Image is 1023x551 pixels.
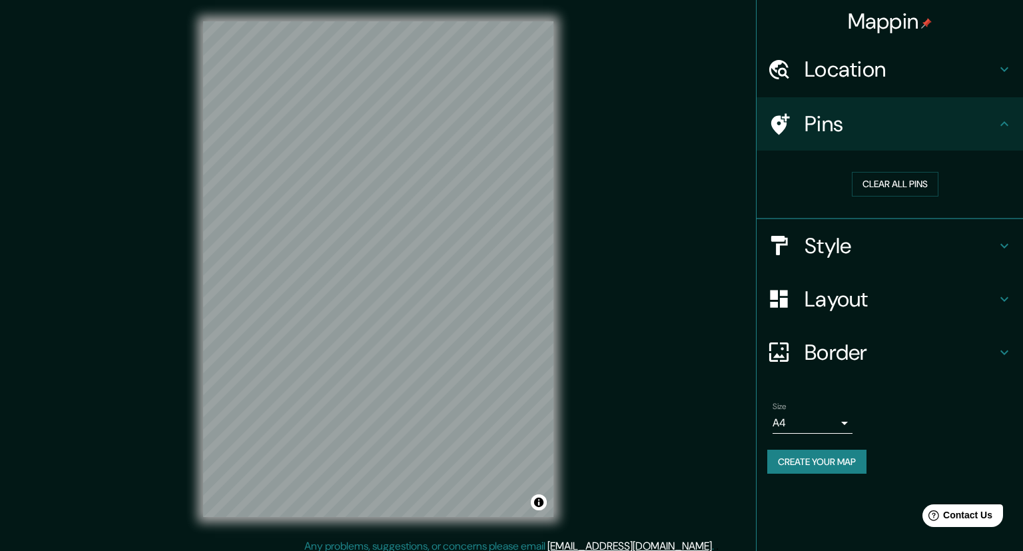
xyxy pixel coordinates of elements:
[805,339,996,366] h4: Border
[805,286,996,312] h4: Layout
[921,18,932,29] img: pin-icon.png
[805,111,996,137] h4: Pins
[757,326,1023,379] div: Border
[805,233,996,259] h4: Style
[757,43,1023,96] div: Location
[904,499,1008,536] iframe: Help widget launcher
[852,172,938,197] button: Clear all pins
[805,56,996,83] h4: Location
[767,450,866,474] button: Create your map
[531,494,547,510] button: Toggle attribution
[757,97,1023,151] div: Pins
[773,400,787,412] label: Size
[848,8,932,35] h4: Mappin
[757,219,1023,273] div: Style
[203,21,553,517] canvas: Map
[773,412,852,434] div: A4
[757,273,1023,326] div: Layout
